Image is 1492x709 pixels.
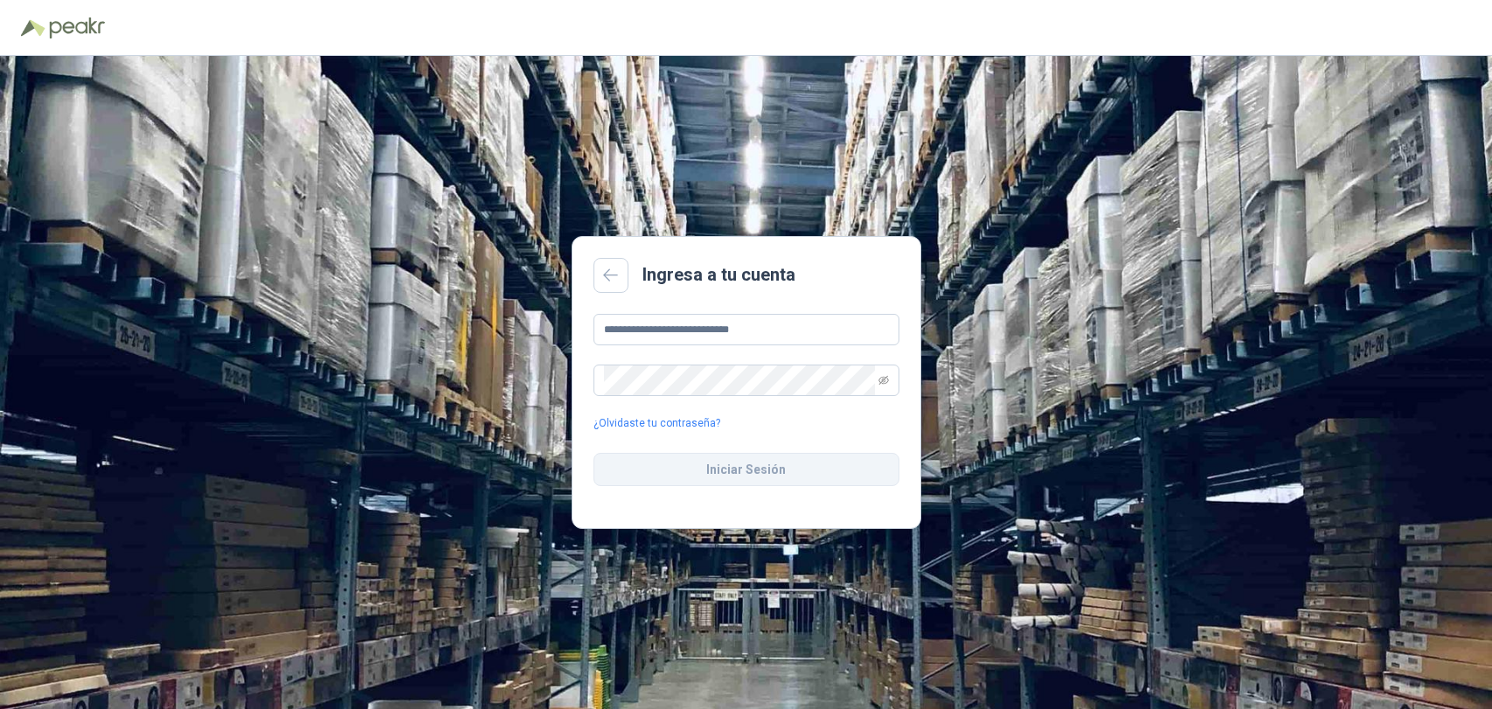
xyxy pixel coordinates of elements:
[642,261,795,288] h2: Ingresa a tu cuenta
[878,375,889,386] span: eye-invisible
[593,453,899,486] button: Iniciar Sesión
[593,415,720,432] a: ¿Olvidaste tu contraseña?
[21,19,45,37] img: Logo
[49,17,105,38] img: Peakr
